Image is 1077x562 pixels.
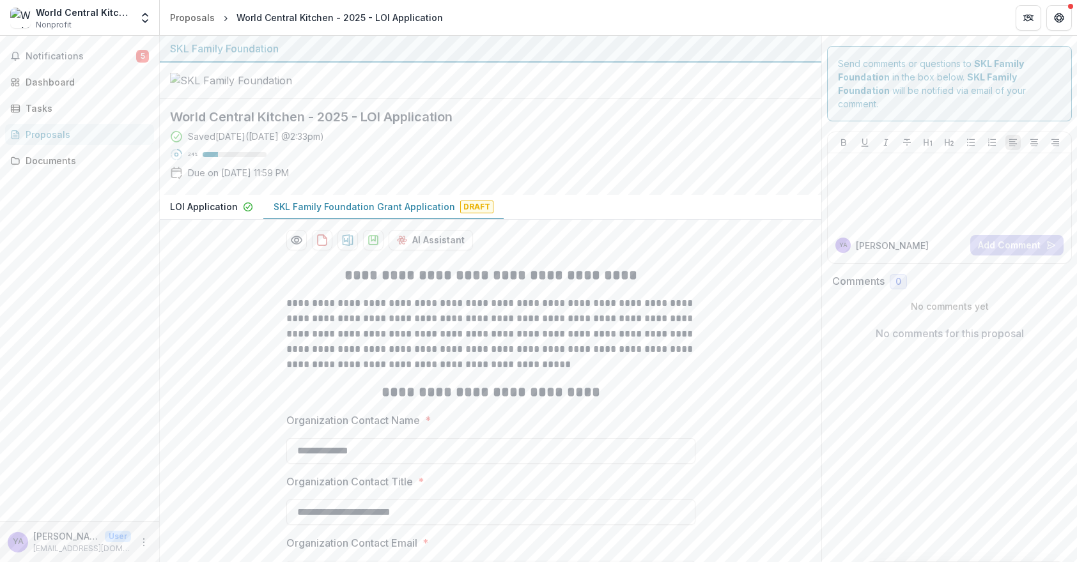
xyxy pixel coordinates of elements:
button: Get Help [1046,5,1072,31]
div: World Central Kitchen - 2025 - LOI Application [236,11,443,24]
span: Nonprofit [36,19,72,31]
button: Preview 4c9a91b4-8454-4cc3-a286-83f4b82e2f1f-1.pdf [286,230,307,250]
div: Proposals [26,128,144,141]
div: Dashboard [26,75,144,89]
p: [PERSON_NAME] [33,529,100,543]
button: Open entity switcher [136,5,154,31]
p: Organization Contact Name [286,413,420,428]
button: download-proposal [312,230,332,250]
span: 5 [136,50,149,63]
div: Proposals [170,11,215,24]
p: Due on [DATE] 11:59 PM [188,166,289,179]
span: Draft [460,201,493,213]
a: Documents [5,150,154,171]
a: Dashboard [5,72,154,93]
img: SKL Family Foundation [170,73,298,88]
div: Send comments or questions to in the box below. will be notified via email of your comment. [827,46,1072,121]
button: Heading 1 [920,135,936,150]
a: Proposals [5,124,154,145]
p: [PERSON_NAME] [856,239,929,252]
p: [EMAIL_ADDRESS][DOMAIN_NAME] [33,543,131,554]
p: No comments for this proposal [876,326,1024,341]
button: Bold [836,135,851,150]
div: World Central Kitchen [36,6,131,19]
h2: Comments [832,275,885,287]
p: LOI Application [170,200,238,213]
p: SKL Family Foundation Grant Application [274,200,455,213]
button: AI Assistant [389,230,473,250]
button: Partners [1016,5,1041,31]
button: download-proposal [337,230,358,250]
button: Align Right [1048,135,1063,150]
button: Bullet List [963,135,979,150]
p: Organization Contact Title [286,474,413,489]
button: Align Left [1005,135,1021,150]
div: Documents [26,154,144,167]
button: Heading 2 [941,135,957,150]
button: Ordered List [984,135,1000,150]
div: Yasmine Ahmed [839,242,848,248]
button: Notifications5 [5,46,154,66]
div: Yasmine Ahmed [13,538,24,546]
img: World Central Kitchen [10,8,31,28]
button: Strike [899,135,915,150]
button: download-proposal [363,230,384,250]
p: 24 % [188,150,198,159]
div: Tasks [26,102,144,115]
div: SKL Family Foundation [170,41,811,56]
a: Tasks [5,98,154,119]
button: Italicize [878,135,894,150]
a: Proposals [165,8,220,27]
button: Underline [857,135,872,150]
p: Organization Contact Email [286,535,417,551]
button: Align Center [1027,135,1042,150]
span: Notifications [26,51,136,62]
p: User [105,531,131,542]
span: 0 [895,277,901,287]
button: Add Comment [970,235,1064,255]
div: Saved [DATE] ( [DATE] @ 2:33pm ) [188,130,324,143]
p: No comments yet [832,300,1067,313]
button: More [136,535,151,550]
h2: World Central Kitchen - 2025 - LOI Application [170,109,791,125]
nav: breadcrumb [165,8,448,27]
